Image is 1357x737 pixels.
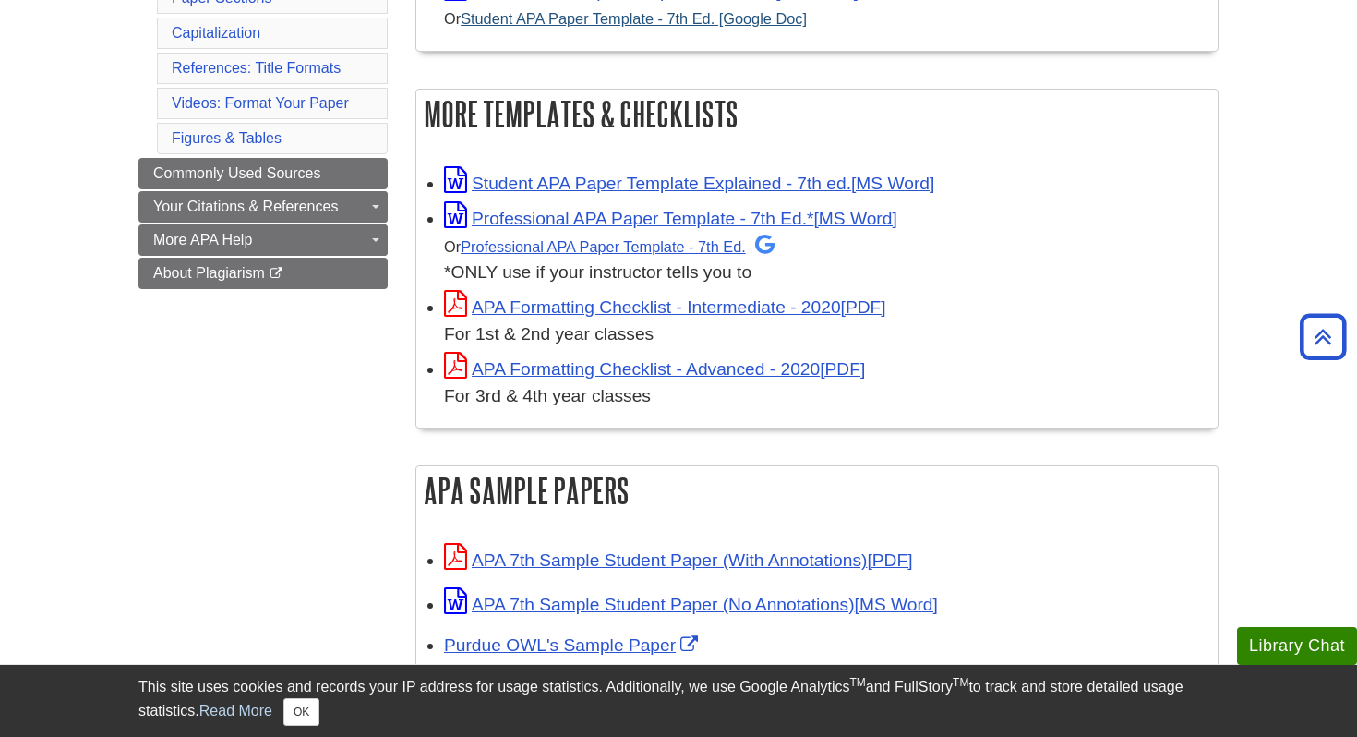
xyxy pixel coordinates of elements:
a: Capitalization [172,25,260,41]
a: Your Citations & References [138,191,388,223]
div: For 3rd & 4th year classes [444,383,1208,410]
span: Your Citations & References [153,199,338,214]
div: This site uses cookies and records your IP address for usage statistics. Additionally, we use Goo... [138,676,1219,726]
div: For 1st & 2nd year classes [444,321,1208,348]
a: Commonly Used Sources [138,158,388,189]
a: Link opens in new window [444,297,886,317]
div: *ONLY use if your instructor tells you to [444,233,1208,287]
a: Link opens in new window [444,550,912,570]
h2: More Templates & Checklists [416,90,1218,139]
span: About Plagiarism [153,265,265,281]
small: Or [444,10,807,27]
a: References: Title Formats [172,60,341,76]
a: More APA Help [138,224,388,256]
a: Figures & Tables [172,130,282,146]
a: Professional APA Paper Template - 7th Ed. [461,238,775,255]
a: Back to Top [1293,324,1352,349]
a: Link opens in new window [444,595,938,614]
a: Link opens in new window [444,174,934,193]
sup: TM [953,676,968,689]
button: Library Chat [1237,627,1357,665]
a: Student APA Paper Template - 7th Ed. [Google Doc] [461,10,807,27]
sup: TM [849,676,865,689]
i: This link opens in a new window [269,268,284,280]
span: More APA Help [153,232,252,248]
a: Link opens in new window [444,635,703,655]
a: About Plagiarism [138,258,388,289]
button: Close [283,698,319,726]
small: Or [444,238,775,255]
a: Videos: Format Your Paper [172,95,349,111]
a: Link opens in new window [444,359,865,379]
a: Link opens in new window [444,209,897,228]
a: Read More [199,703,272,719]
span: Commonly Used Sources [153,165,320,181]
h2: APA Sample Papers [416,466,1218,515]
